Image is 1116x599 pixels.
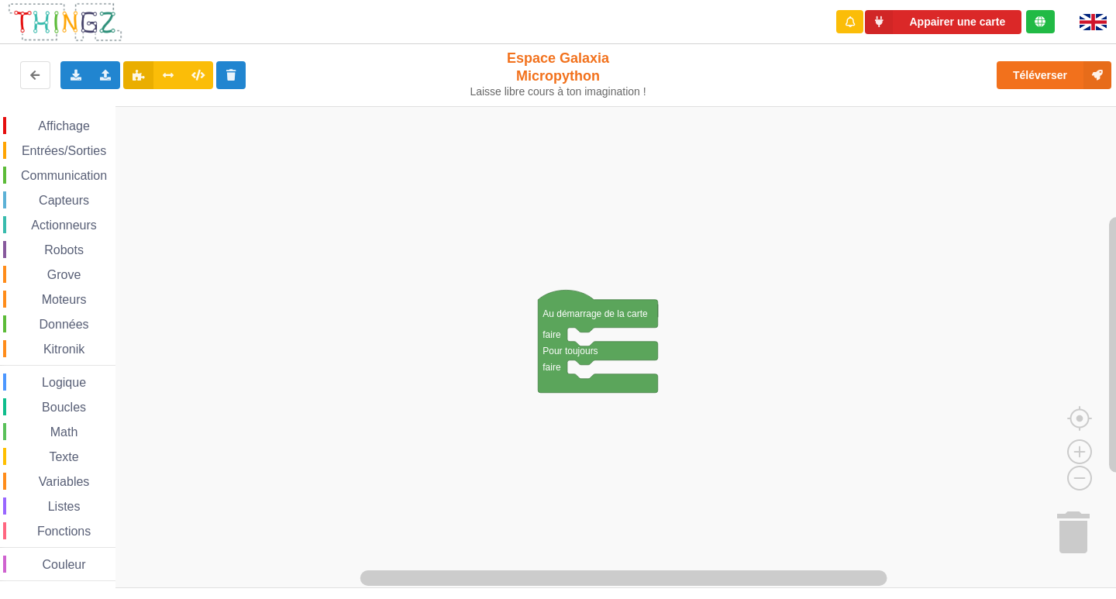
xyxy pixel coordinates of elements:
span: Communication [19,169,109,182]
span: Listes [46,500,83,513]
div: Tu es connecté au serveur de création de Thingz [1026,10,1055,33]
span: Entrées/Sorties [19,144,108,157]
span: Moteurs [40,293,89,306]
text: Pour toujours [542,346,598,356]
span: Capteurs [36,194,91,207]
span: Boucles [40,401,88,414]
span: Couleur [40,558,88,571]
span: Robots [42,243,86,256]
span: Grove [45,268,84,281]
div: Espace Galaxia Micropython [463,50,653,98]
button: Appairer une carte [865,10,1021,34]
span: Affichage [36,119,91,133]
span: Texte [46,450,81,463]
text: faire [542,362,561,373]
img: gb.png [1080,14,1107,30]
span: Logique [40,376,88,389]
button: Téléverser [997,61,1111,89]
span: Fonctions [35,525,93,538]
text: Au démarrage de la carte [542,308,648,319]
div: Laisse libre cours à ton imagination ! [463,85,653,98]
span: Variables [36,475,92,488]
span: Actionneurs [29,219,99,232]
span: Données [37,318,91,331]
span: Math [48,425,81,439]
text: faire [542,329,561,340]
span: Kitronik [41,343,87,356]
img: thingz_logo.png [7,2,123,43]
